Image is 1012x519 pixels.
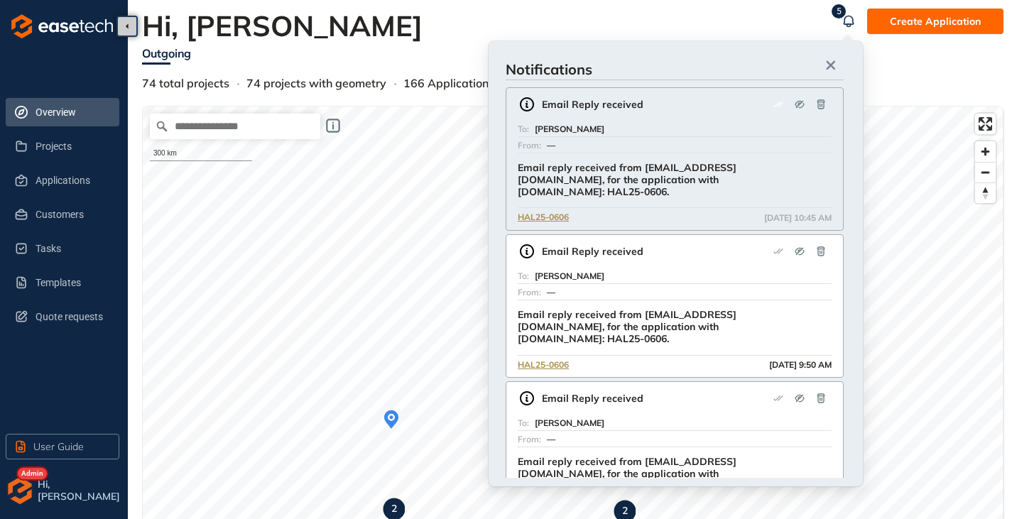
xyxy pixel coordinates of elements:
div: 300 km [150,146,252,161]
span: Email Reply received [542,246,643,258]
span: [DATE] 9:50 AM [769,360,832,370]
button: Create Application [867,9,1003,34]
span: [DATE] 10:45 AM [764,213,832,223]
span: Applications [36,166,108,195]
h2: Hi, [PERSON_NAME] [142,9,836,43]
span: 74 projects with geometry [246,76,386,90]
img: logo [11,14,113,38]
button: User Guide [6,434,119,459]
p: Email reply received from [EMAIL_ADDRESS][DOMAIN_NAME], for the application with [DOMAIN_NAME]: H... [518,162,802,197]
span: From: [518,434,541,444]
span: 5 [837,6,842,16]
p: Email reply received from [EMAIL_ADDRESS][DOMAIN_NAME], for the application with [DOMAIN_NAME]: H... [518,309,802,344]
div: Outgoing [142,45,191,62]
button: HAL25-0606 [518,211,569,224]
sup: 5 [832,4,846,18]
span: Email Reply received [542,393,643,405]
img: avatar [6,476,34,505]
span: To: [518,271,529,281]
div: Map marker [379,407,404,432]
span: [PERSON_NAME] [535,124,604,134]
strong: 2 [391,503,397,515]
span: — [547,287,555,297]
button: Zoom in [975,141,996,162]
strong: 2 [622,505,628,518]
span: Hi, [PERSON_NAME] [38,479,122,503]
span: Create Application [890,13,981,29]
span: Zoom out [975,163,996,182]
span: [PERSON_NAME] [535,271,604,281]
p: Email reply received from [EMAIL_ADDRESS][DOMAIN_NAME], for the application with [DOMAIN_NAME]: H... [518,456,802,491]
span: User Guide [33,439,84,454]
span: [PERSON_NAME] [535,417,604,428]
button: Enter fullscreen [975,114,996,134]
h4: Notifications [506,61,818,78]
span: Tasks [36,234,108,263]
span: From: [518,287,541,297]
span: From: [518,140,541,151]
span: Templates [36,268,108,297]
button: Zoom out [975,162,996,182]
button: Reset bearing to north [975,182,996,203]
span: Overview [36,98,108,126]
span: 166 Applications [403,76,494,90]
span: — [547,140,555,151]
span: 74 total projects [142,76,229,90]
span: Projects [36,132,108,160]
span: To: [518,417,529,428]
span: Quote requests [36,302,108,331]
span: Email Reply received [542,99,643,111]
span: Customers [36,200,108,229]
button: HAL25-0606 [518,359,569,372]
input: Search place... [150,114,320,139]
span: — [547,434,555,444]
span: To: [518,124,529,134]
